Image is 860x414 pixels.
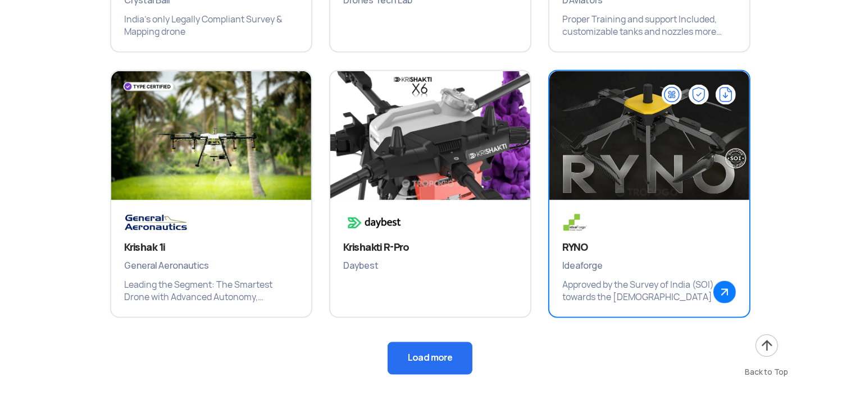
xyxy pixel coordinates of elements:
[344,241,517,254] h3: Krishakti R-Pro
[125,13,298,38] p: India's only Legally Compliant Survey & Mapping drone
[344,214,412,232] img: Brand
[548,70,750,318] a: Drone ImageBrandRYNOIdeaforgeApproved by the Survey of India (SOI) towards the [DEMOGRAPHIC_DATA]
[743,364,791,380] div: Back to Top
[529,57,769,226] img: Drone Image
[125,241,298,254] h3: Krishak 1i
[563,214,631,232] img: Brand
[330,71,530,211] img: Drone Image
[563,241,736,254] h3: RYNO
[563,259,736,273] span: Ideaforge
[110,70,312,318] a: Drone ImageBrandKrishak 1iGeneral AeronauticsLeading the Segment: The Smartest Drone with Advance...
[563,13,736,38] p: Proper Training and support Included, customizable tanks and nozzles more precise farming.
[754,333,779,358] img: ic_arrow-up.png
[344,259,517,273] span: Daybest
[388,342,472,375] button: Load more
[125,214,193,232] img: Brand
[125,259,298,273] span: General Aeronautics
[563,279,736,303] p: Approved by the Survey of India (SOI) towards the [DEMOGRAPHIC_DATA]
[329,70,531,318] a: Drone ImageBrandKrishakti R-ProDaybest
[111,71,311,211] img: Drone Image
[713,281,736,303] img: ic_arrow_popup.png
[125,279,298,303] p: Leading the Segment: The Smartest Drone with Advanced Autonomy, Enhanced Agronomy Efficiency, Cos...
